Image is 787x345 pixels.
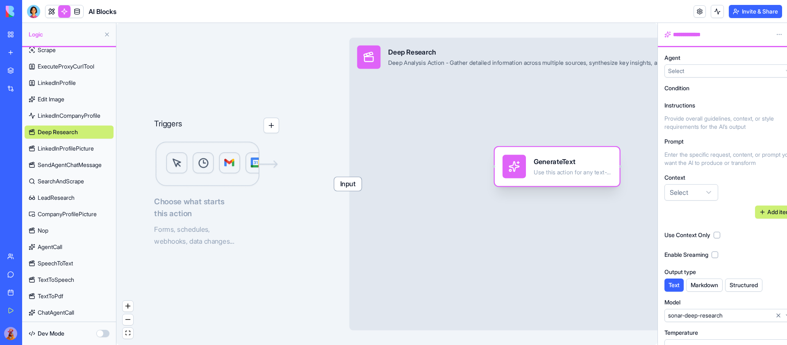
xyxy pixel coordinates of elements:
span: Logic [29,30,100,39]
label: Temperature [664,329,698,337]
p: Triggers [154,118,182,133]
a: LinkedInProfilePicture [25,142,114,155]
a: ChatAgentCall [25,306,114,319]
label: Model [664,298,680,306]
span: ChatAgentCall [38,308,74,317]
a: Deep Research [25,126,114,139]
a: ExecuteProxyCurlTool [25,60,114,73]
span: AgentCall [38,243,62,251]
div: Deep Research [388,47,681,57]
span: ExecuteProxyCurlTool [38,62,94,71]
a: Scrape [25,43,114,57]
a: AgentCall [25,240,114,254]
span: Scrape [38,46,56,54]
span: SendAgentChatMessage [38,161,102,169]
span: LinkedInProfile [38,79,76,87]
span: AI Blocks [89,7,116,16]
button: fit view [123,328,133,339]
span: Choose what starts this action [154,196,279,219]
img: Logic [154,141,279,188]
a: LinkedInProfile [25,76,114,89]
span: Nop [38,226,48,235]
span: Input [334,177,362,191]
div: Use this action for any text-based task, from creating or refining content (articles, summaries, ... [534,169,612,176]
div: InputDeep ResearchDeep Analysis Action - Gather detailed information across multiple sources, syn... [349,38,749,331]
button: Structured [725,279,762,292]
button: Markdown [686,279,723,292]
a: SendAgentChatMessage [25,158,114,171]
button: zoom out [123,314,133,325]
a: LeadResearch [25,191,114,204]
label: Output type [664,268,696,276]
span: Forms, schedules, webhooks, data changes... [154,225,234,245]
label: Enable Sreaming [664,251,708,259]
label: Condition [664,84,689,92]
span: Dev Mode [38,329,64,338]
a: Nop [25,224,114,237]
span: SpeechToText [38,259,73,267]
img: logo [6,6,57,17]
span: TextToPdf [38,292,63,300]
span: SearchAndScrape [38,177,84,185]
label: Agent [664,54,680,62]
div: TriggersLogicChoose what startsthis actionForms, schedules,webhooks, data changes... [154,87,279,247]
a: Edit Image [25,93,114,106]
span: Edit Image [38,95,64,103]
span: LinkedInProfilePicture [38,144,94,153]
label: Context [664,174,685,182]
span: TextToSpeech [38,276,74,284]
a: TextToSpeech [25,273,114,286]
a: SpeechToText [25,257,114,270]
label: Instructions [664,101,695,110]
button: Text [664,279,684,292]
span: CompanyProfilePicture [38,210,97,218]
a: SearchAndScrape [25,175,114,188]
div: GenerateTextUse this action for any text-based task, from creating or refining content (articles,... [495,147,651,186]
label: Prompt [664,137,684,146]
span: Deep Research [38,128,78,136]
a: CompanyProfilePicture [25,208,114,221]
a: TextToPdf [25,290,114,303]
button: Invite & Share [729,5,782,18]
span: LinkedInCompanyProfile [38,112,100,120]
label: Use Context Only [664,231,710,239]
img: Kuku_Large_sla5px.png [4,327,17,340]
div: Deep Analysis Action - Gather detailed information across multiple sources, synthesize key insigh... [388,59,681,67]
div: GenerateText [534,157,612,167]
a: LinkedInCompanyProfile [25,109,114,122]
span: LeadResearch [38,194,75,202]
button: zoom in [123,301,133,312]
